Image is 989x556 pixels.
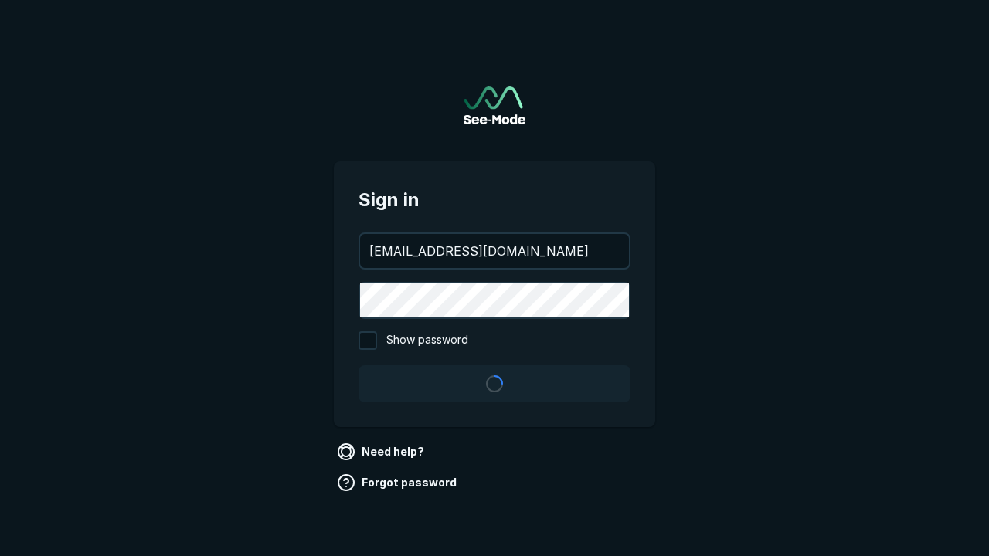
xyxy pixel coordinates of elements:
span: Sign in [359,186,630,214]
a: Need help? [334,439,430,464]
img: See-Mode Logo [464,86,525,124]
a: Go to sign in [464,86,525,124]
span: Show password [386,331,468,350]
a: Forgot password [334,470,463,495]
input: your@email.com [360,234,629,268]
